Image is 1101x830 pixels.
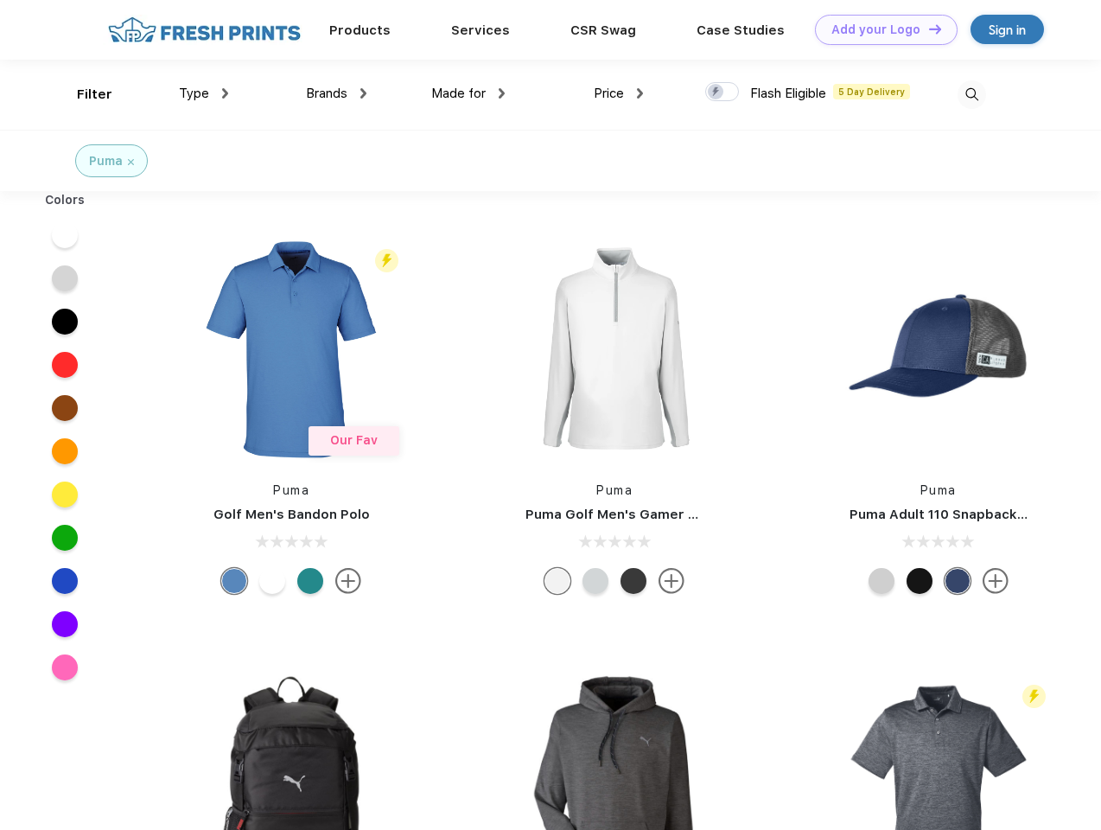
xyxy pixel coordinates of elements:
img: DT [929,24,941,34]
span: Brands [306,86,347,101]
div: High Rise [582,568,608,594]
a: Puma [596,483,633,497]
span: Type [179,86,209,101]
span: Our Fav [330,433,378,447]
img: more.svg [335,568,361,594]
div: Bright White [259,568,285,594]
img: flash_active_toggle.svg [375,249,398,272]
div: Puma [89,152,123,170]
img: flash_active_toggle.svg [1022,685,1046,708]
span: Flash Eligible [750,86,826,101]
div: Peacoat with Qut Shd [945,568,971,594]
div: Filter [77,85,112,105]
a: Sign in [971,15,1044,44]
img: dropdown.png [499,88,505,99]
img: more.svg [659,568,684,594]
span: Price [594,86,624,101]
img: func=resize&h=266 [500,234,729,464]
div: Green Lagoon [297,568,323,594]
div: Pma Blk with Pma Blk [907,568,932,594]
img: func=resize&h=266 [824,234,1053,464]
img: dropdown.png [222,88,228,99]
img: dropdown.png [360,88,366,99]
div: Puma Black [621,568,646,594]
div: Sign in [989,20,1026,40]
div: Lake Blue [221,568,247,594]
img: func=resize&h=266 [176,234,406,464]
img: dropdown.png [637,88,643,99]
a: Services [451,22,510,38]
img: desktop_search.svg [958,80,986,109]
a: Puma [920,483,957,497]
span: 5 Day Delivery [833,84,910,99]
div: Bright White [544,568,570,594]
a: Puma Golf Men's Gamer Golf Quarter-Zip [525,507,799,522]
a: Puma [273,483,309,497]
div: Colors [32,191,99,209]
img: more.svg [983,568,1009,594]
img: filter_cancel.svg [128,159,134,165]
div: Add your Logo [831,22,920,37]
a: CSR Swag [570,22,636,38]
a: Golf Men's Bandon Polo [213,507,370,522]
span: Made for [431,86,486,101]
img: fo%20logo%202.webp [103,15,306,45]
a: Products [329,22,391,38]
div: Quarry Brt Whit [869,568,894,594]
